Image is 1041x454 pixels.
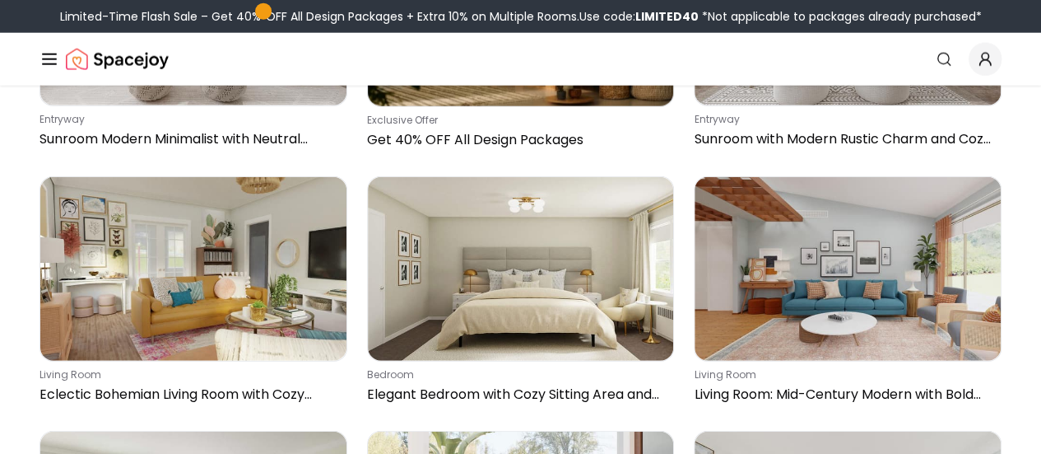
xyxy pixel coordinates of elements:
[40,385,341,405] p: Eclectic Bohemian Living Room with Cozy Seating
[367,385,668,405] p: Elegant Bedroom with Cozy Sitting Area and Gallery Wall
[60,8,982,25] div: Limited-Time Flash Sale – Get 40% OFF All Design Packages + Extra 10% on Multiple Rooms.
[694,129,995,149] p: Sunroom with Modern Rustic Charm and Cozy Seating
[367,368,668,381] p: bedroom
[367,130,668,150] p: Get 40% OFF All Design Packages
[579,8,699,25] span: Use code:
[66,43,169,76] img: Spacejoy Logo
[695,177,1001,361] img: Living Room: Mid-Century Modern with Bold Rug
[367,114,668,127] p: Exclusive Offer
[40,177,346,361] img: Eclectic Bohemian Living Room with Cozy Seating
[40,129,341,149] p: Sunroom Modern Minimalist with Neutral Tones
[40,176,347,411] a: Eclectic Bohemian Living Room with Cozy Seatingliving roomEclectic Bohemian Living Room with Cozy...
[368,177,674,361] img: Elegant Bedroom with Cozy Sitting Area and Gallery Wall
[694,368,995,381] p: living room
[694,113,995,126] p: entryway
[40,113,341,126] p: entryway
[40,368,341,381] p: living room
[40,33,1001,86] nav: Global
[694,385,995,405] p: Living Room: Mid-Century Modern with Bold Rug
[66,43,169,76] a: Spacejoy
[367,176,675,411] a: Elegant Bedroom with Cozy Sitting Area and Gallery WallbedroomElegant Bedroom with Cozy Sitting A...
[635,8,699,25] b: LIMITED40
[694,176,1001,411] a: Living Room: Mid-Century Modern with Bold Rugliving roomLiving Room: Mid-Century Modern with Bold...
[699,8,982,25] span: *Not applicable to packages already purchased*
